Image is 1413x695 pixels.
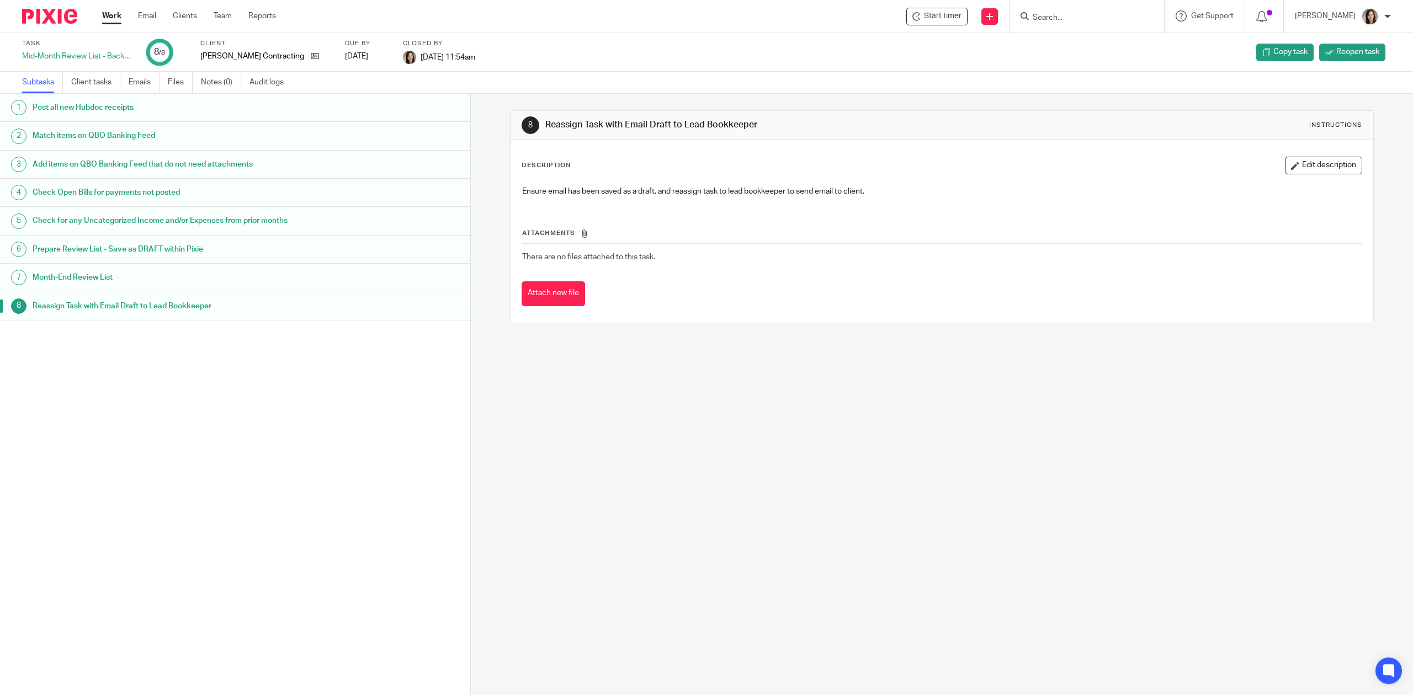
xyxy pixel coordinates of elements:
h1: Month-End Review List [33,269,317,286]
p: Description [522,161,571,170]
div: 2 [11,129,26,144]
span: Reopen task [1336,46,1379,57]
h1: Check Open Bills for payments not posted [33,184,317,201]
img: Danielle%20photo.jpg [1361,8,1379,25]
h1: Reassign Task with Email Draft to Lead Bookkeeper [545,119,965,131]
div: 1 [11,100,26,115]
a: Notes (0) [201,72,241,93]
span: Start timer [924,10,962,22]
h1: Prepare Review List - Save as DRAFT within Pixie [33,241,317,258]
div: 4 [11,185,26,200]
div: [DATE] [345,51,389,62]
h1: Reassign Task with Email Draft to Lead Bookkeeper [33,298,317,314]
p: Ensure email has been saved as a draft, and reassign task to lead bookkeeper to send email to cli... [522,186,1361,197]
a: Client tasks [71,72,120,93]
input: Search [1032,13,1131,23]
a: Work [102,10,121,22]
div: 7 [11,270,26,285]
img: Pixie [22,9,77,24]
a: Copy task [1256,44,1314,61]
h1: Post all new Hubdoc receipts [33,99,317,116]
div: Instructions [1309,121,1362,130]
div: Justin Berry Contracting Ltd - Mid-Month Review List - Backup Bkpr - September [906,8,968,25]
span: Copy task [1273,46,1308,57]
div: 8 [154,46,165,58]
a: Clients [173,10,197,22]
label: Client [200,39,331,48]
span: There are no files attached to this task. [522,253,655,261]
div: 8 [11,298,26,314]
a: Subtasks [22,72,63,93]
a: Email [138,10,156,22]
button: Edit description [1285,157,1362,174]
h1: Add items on QBO Banking Feed that do not need attachments [33,156,317,173]
p: [PERSON_NAME] [1295,10,1356,22]
div: 6 [11,242,26,257]
a: Audit logs [249,72,292,93]
img: Danielle%20photo.jpg [403,51,416,64]
span: [DATE] 11:54am [421,53,475,61]
h1: Check for any Uncategorized Income and/or Expenses from prior months [33,212,317,229]
a: Emails [129,72,160,93]
a: Reports [248,10,276,22]
p: [PERSON_NAME] Contracting Ltd [200,51,305,62]
a: Files [168,72,193,93]
div: 5 [11,213,26,229]
button: Attach new file [522,281,585,306]
a: Team [214,10,232,22]
h1: Match items on QBO Banking Feed [33,127,317,144]
label: Task [22,39,132,48]
div: Mid-Month Review List - Backup Bkpr - September [22,51,132,62]
label: Closed by [403,39,475,48]
div: 8 [522,116,539,134]
span: Attachments [522,230,575,236]
span: Get Support [1191,12,1234,20]
a: Reopen task [1319,44,1385,61]
div: 3 [11,157,26,172]
small: /8 [159,50,165,56]
label: Due by [345,39,389,48]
